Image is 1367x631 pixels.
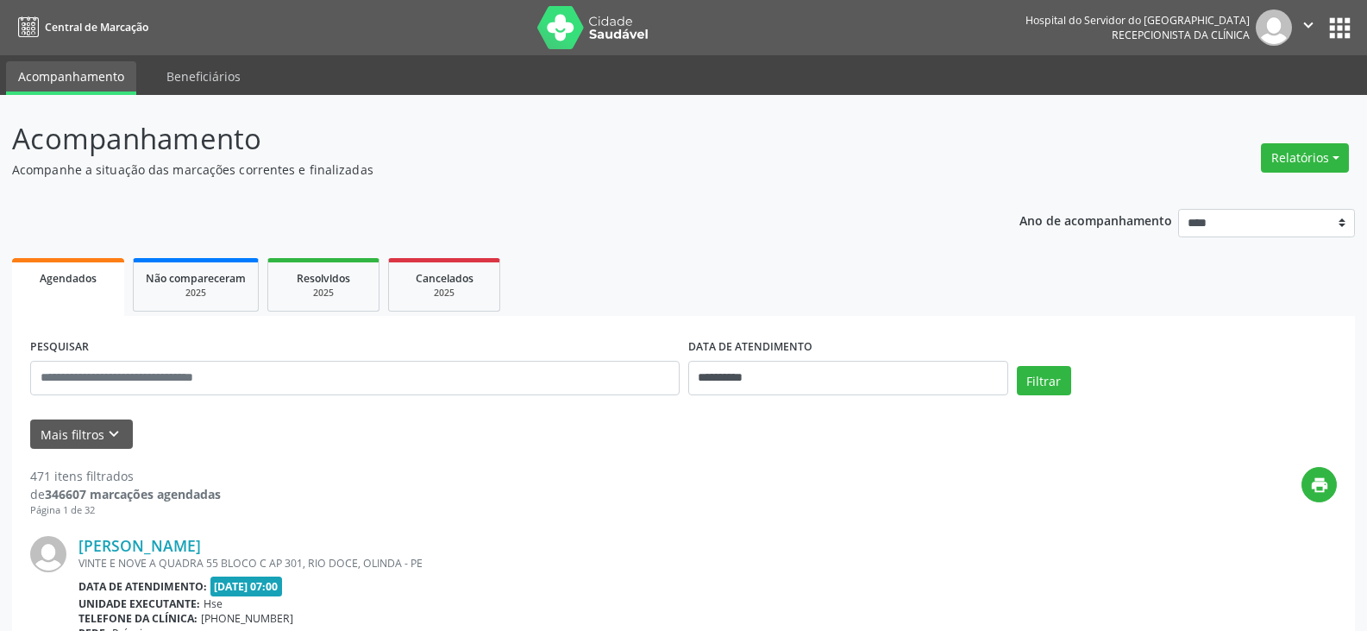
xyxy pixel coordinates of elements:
[280,287,367,300] div: 2025
[12,117,952,161] p: Acompanhamento
[30,536,66,572] img: img
[30,467,221,485] div: 471 itens filtrados
[30,334,89,361] label: PESQUISAR
[6,61,136,95] a: Acompanhamento
[1025,13,1250,28] div: Hospital do Servidor do [GEOGRAPHIC_DATA]
[1017,366,1071,395] button: Filtrar
[1325,13,1355,43] button: apps
[30,503,221,518] div: Página 1 de 32
[688,334,812,361] label: DATA DE ATENDIMENTO
[1299,16,1318,35] i: 
[416,271,473,286] span: Cancelados
[1301,467,1337,502] button: print
[30,485,221,503] div: de
[78,536,201,555] a: [PERSON_NAME]
[401,287,487,300] div: 2025
[1292,9,1325,46] button: 
[146,271,246,286] span: Não compareceram
[1261,143,1349,173] button: Relatórios
[201,611,293,626] span: [PHONE_NUMBER]
[78,556,1078,571] div: VINTE E NOVE A QUADRA 55 BLOCO C AP 301, RIO DOCE, OLINDA - PE
[1256,9,1292,46] img: img
[297,271,350,286] span: Resolvidos
[154,61,253,91] a: Beneficiários
[1310,476,1329,495] i: print
[12,161,952,179] p: Acompanhe a situação das marcações correntes e finalizadas
[40,271,97,286] span: Agendados
[210,577,283,596] span: [DATE] 07:00
[104,425,123,444] i: keyboard_arrow_down
[146,287,246,300] div: 2025
[30,420,133,450] button: Mais filtroskeyboard_arrow_down
[1019,209,1172,230] p: Ano de acompanhamento
[45,20,148,35] span: Central de Marcação
[12,13,148,41] a: Central de Marcação
[204,596,223,611] span: Hse
[1112,28,1250,42] span: Recepcionista da clínica
[78,579,207,594] b: Data de atendimento:
[45,486,221,502] strong: 346607 marcações agendadas
[78,611,198,626] b: Telefone da clínica:
[78,596,200,611] b: Unidade executante:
